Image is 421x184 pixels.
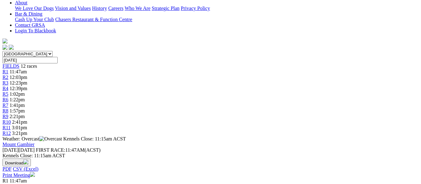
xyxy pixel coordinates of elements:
[15,6,54,11] a: We Love Our Dogs
[39,136,62,142] img: Overcast
[10,114,25,119] span: 2:21pm
[12,125,27,130] span: 3:01pm
[10,69,27,74] span: 11:47am
[15,11,42,16] a: Bar & Dining
[15,6,419,11] div: About
[55,6,91,11] a: Vision and Values
[2,142,35,147] a: Mount Gambier
[36,147,101,153] span: 11:47AM(ACST)
[2,97,8,102] a: R6
[55,17,132,22] a: Chasers Restaurant & Function Centre
[10,80,27,85] span: 12:23pm
[2,178,8,183] span: R1
[125,6,151,11] a: Who We Are
[2,166,419,172] div: Download
[2,119,11,125] a: R10
[181,6,210,11] a: Privacy Policy
[2,147,19,153] span: [DATE]
[15,28,56,33] a: Login To Blackbook
[2,166,12,172] a: PDF
[10,86,27,91] span: 12:39pm
[2,86,8,91] a: R4
[30,172,35,177] img: printer.svg
[108,6,123,11] a: Careers
[12,131,27,136] span: 3:21pm
[15,17,419,22] div: Bar & Dining
[36,147,65,153] span: FIRST RACE:
[2,114,8,119] a: R9
[2,45,7,50] img: facebook.svg
[2,172,35,178] a: Print Meeting
[15,22,45,28] a: Contact GRSA
[10,103,25,108] span: 1:41pm
[2,131,11,136] a: R12
[9,45,14,50] img: twitter.svg
[10,75,27,80] span: 12:03pm
[10,108,25,113] span: 1:57pm
[10,97,25,102] span: 1:22pm
[2,91,8,97] a: R5
[2,39,7,44] img: logo-grsa-white.png
[2,103,8,108] a: R7
[2,136,63,141] span: Weather: Overcast
[10,178,27,183] span: 11:47am
[21,63,37,69] span: 12 races
[2,159,31,166] button: Download
[2,57,58,63] input: Select date
[23,159,28,164] img: download.svg
[10,91,25,97] span: 1:02pm
[63,136,126,141] span: Kennels Close: 11:15am ACST
[2,147,35,153] span: [DATE]
[2,80,8,85] a: R3
[15,17,54,22] a: Cash Up Your Club
[152,6,179,11] a: Strategic Plan
[2,69,8,74] a: R1
[2,108,8,113] a: R8
[2,153,419,159] div: Kennels Close: 11:15am ACST
[13,166,38,172] a: CSV (Excel)
[92,6,107,11] a: History
[2,125,11,130] a: R11
[2,63,19,69] a: FIELDS
[2,75,8,80] a: R2
[12,119,27,125] span: 2:41pm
